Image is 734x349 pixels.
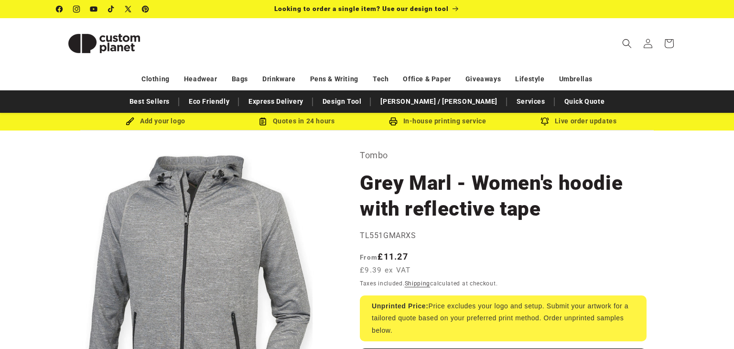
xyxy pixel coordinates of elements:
div: Live order updates [508,115,649,127]
div: Quotes in 24 hours [226,115,367,127]
div: Add your logo [85,115,226,127]
strong: Unprinted Price: [372,302,429,310]
img: In-house printing [389,117,398,126]
a: Office & Paper [403,71,451,87]
div: In-house printing service [367,115,508,127]
a: Shipping [405,280,431,287]
a: Umbrellas [559,71,593,87]
a: Pens & Writing [310,71,358,87]
a: Best Sellers [125,93,174,110]
a: Express Delivery [244,93,308,110]
strong: £11.27 [360,251,408,262]
a: Giveaways [465,71,501,87]
a: Lifestyle [515,71,544,87]
a: Headwear [184,71,217,87]
a: Eco Friendly [184,93,234,110]
img: Order updates [540,117,549,126]
summary: Search [616,33,637,54]
a: Services [512,93,550,110]
a: Design Tool [318,93,367,110]
img: Brush Icon [126,117,134,126]
span: From [360,253,378,261]
a: Quick Quote [560,93,610,110]
img: Order Updates Icon [259,117,267,126]
p: Tombo [360,148,647,163]
a: Clothing [141,71,170,87]
span: Looking to order a single item? Use our design tool [274,5,449,12]
h1: Grey Marl - Women's hoodie with reflective tape [360,170,647,222]
div: Taxes included. calculated at checkout. [360,279,647,288]
a: Custom Planet [53,18,156,68]
div: Price excludes your logo and setup. Submit your artwork for a tailored quote based on your prefer... [360,295,647,341]
a: Bags [232,71,248,87]
span: TL551GMARXS [360,231,416,240]
a: [PERSON_NAME] / [PERSON_NAME] [376,93,502,110]
a: Tech [373,71,389,87]
img: Custom Planet [56,22,152,65]
iframe: Chat Widget [686,303,734,349]
span: £9.39 ex VAT [360,265,411,276]
a: Drinkware [262,71,295,87]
